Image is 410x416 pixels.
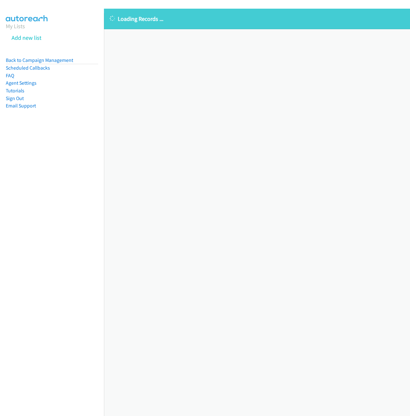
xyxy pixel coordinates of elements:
a: Email Support [6,103,36,109]
a: Agent Settings [6,80,37,86]
a: Add new list [12,34,41,41]
p: Loading Records ... [110,14,404,23]
a: My Lists [6,22,25,30]
a: Tutorials [6,88,24,94]
a: Back to Campaign Management [6,57,73,63]
a: Sign Out [6,95,24,101]
a: Scheduled Callbacks [6,65,50,71]
a: FAQ [6,72,14,79]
